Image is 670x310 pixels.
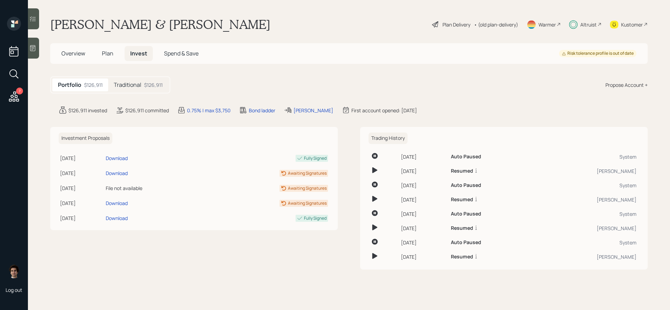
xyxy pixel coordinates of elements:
[535,225,636,232] div: [PERSON_NAME]
[401,167,445,175] div: [DATE]
[368,133,408,144] h6: Trading History
[106,214,128,222] div: Download
[60,169,103,177] div: [DATE]
[451,182,481,188] h6: Auto Paused
[106,184,201,192] div: File not available
[535,210,636,218] div: System
[474,21,518,28] div: • (old plan-delivery)
[144,81,163,89] div: $126,911
[16,88,23,94] div: 7
[562,51,634,56] div: Risk tolerance profile is out of date
[6,287,22,293] div: Log out
[125,107,169,114] div: $126,911 committed
[401,210,445,218] div: [DATE]
[401,239,445,246] div: [DATE]
[605,81,648,89] div: Propose Account +
[60,199,103,207] div: [DATE]
[451,197,473,203] h6: Resumed
[59,133,112,144] h6: Investment Proposals
[106,154,128,162] div: Download
[535,153,636,160] div: System
[60,154,103,162] div: [DATE]
[249,107,275,114] div: Bond ladder
[451,168,473,174] h6: Resumed
[401,225,445,232] div: [DATE]
[535,182,636,189] div: System
[401,182,445,189] div: [DATE]
[442,21,470,28] div: Plan Delivery
[61,50,85,57] span: Overview
[106,169,128,177] div: Download
[535,196,636,203] div: [PERSON_NAME]
[451,240,481,245] h6: Auto Paused
[288,170,327,176] div: Awaiting Signatures
[84,81,103,89] div: $126,911
[535,253,636,260] div: [PERSON_NAME]
[580,21,597,28] div: Altruist
[58,82,81,88] h5: Portfolio
[68,107,107,114] div: $126,911 invested
[304,155,327,161] div: Fully Signed
[60,214,103,222] div: [DATE]
[102,50,113,57] span: Plan
[288,200,327,206] div: Awaiting Signatures
[451,254,473,260] h6: Resumed
[535,239,636,246] div: System
[50,17,270,32] h1: [PERSON_NAME] & [PERSON_NAME]
[288,185,327,191] div: Awaiting Signatures
[106,199,128,207] div: Download
[451,211,481,217] h6: Auto Paused
[401,253,445,260] div: [DATE]
[535,167,636,175] div: [PERSON_NAME]
[187,107,231,114] div: 0.75% | max $3,750
[538,21,556,28] div: Warmer
[114,82,141,88] h5: Traditional
[451,154,481,160] h6: Auto Paused
[451,225,473,231] h6: Resumed
[60,184,103,192] div: [DATE]
[164,50,199,57] span: Spend & Save
[7,264,21,278] img: harrison-schaefer-headshot-2.png
[304,215,327,221] div: Fully Signed
[293,107,333,114] div: [PERSON_NAME]
[351,107,417,114] div: First account opened: [DATE]
[621,21,643,28] div: Kustomer
[401,153,445,160] div: [DATE]
[130,50,147,57] span: Invest
[401,196,445,203] div: [DATE]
